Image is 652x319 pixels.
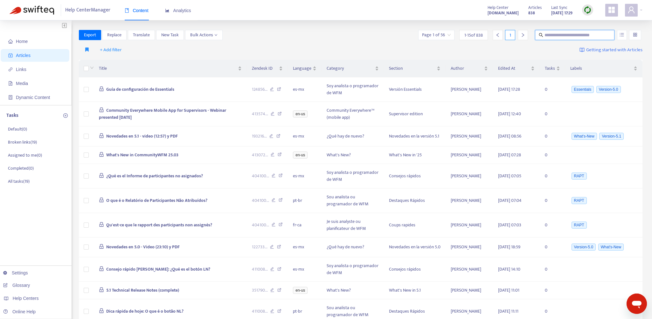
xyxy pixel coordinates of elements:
[498,287,519,294] span: [DATE] 11:01
[498,243,520,251] span: [DATE] 18:59
[322,126,384,146] td: ¿Qué hay de nuevo?
[498,86,520,93] span: [DATE] 17:28
[572,244,596,251] span: Version-5.0
[464,32,483,39] span: 1 - 15 of 838
[16,67,26,72] span: Links
[16,39,28,44] span: Home
[252,197,269,204] span: 404100 ...
[8,81,13,86] span: file-image
[620,32,624,37] span: unordered-list
[446,77,493,102] td: [PERSON_NAME]
[384,77,446,102] td: Versión Essentials
[572,86,594,93] span: Essentials
[572,133,597,140] span: What's-New
[252,86,267,93] span: 124856 ...
[498,266,520,273] span: [DATE] 14:10
[8,139,37,145] p: Broken links ( 19 )
[451,65,483,72] span: Author
[498,65,530,72] span: Edited At
[493,60,540,77] th: Edited At
[389,65,436,72] span: Section
[252,173,269,180] span: 404100 ...
[252,133,267,140] span: 193216 ...
[322,146,384,164] td: What's New?
[99,173,104,178] span: lock
[106,151,178,159] span: What's New in CommunityWFM 25.03
[8,53,13,58] span: account-book
[528,4,542,11] span: Articles
[488,10,519,17] strong: [DOMAIN_NAME]
[99,287,104,292] span: lock
[617,30,627,40] button: unordered-list
[498,132,521,140] span: [DATE] 08:56
[384,102,446,126] td: Supervisor edition
[322,213,384,237] td: Je suis analyste ou planificateur de WFM
[608,6,615,14] span: appstore
[99,222,104,227] span: lock
[540,164,565,188] td: 0
[185,30,223,40] button: Bulk Actionsdown
[446,282,493,299] td: [PERSON_NAME]
[8,126,27,132] p: Default ( 0 )
[528,10,535,17] strong: 838
[498,221,521,229] span: [DATE] 07:03
[322,257,384,282] td: Soy analista o programador de WFM
[156,30,184,40] button: New Task
[63,113,68,118] span: plus-circle
[540,60,565,77] th: Tasks
[99,133,104,138] span: lock
[252,244,267,251] span: 122733 ...
[572,197,587,204] span: RAPT
[505,30,515,40] div: 1
[327,65,374,72] span: Category
[99,86,104,91] span: lock
[8,178,30,185] p: All tasks ( 19 )
[106,308,184,315] span: Dica rápida de hoje: O que é o botão NL?
[293,65,311,72] span: Language
[540,257,565,282] td: 0
[99,65,237,72] span: Title
[384,237,446,258] td: Novedades en la versión 5.0
[8,67,13,72] span: link
[384,257,446,282] td: Consejos rápidos
[540,188,565,213] td: 0
[498,308,518,315] span: [DATE] 11:11
[252,266,268,273] span: 411008 ...
[252,287,268,294] span: 351790 ...
[165,8,191,13] span: Analytics
[288,257,322,282] td: es-mx
[288,77,322,102] td: es-mx
[322,60,384,77] th: Category
[161,32,179,39] span: New Task
[16,95,50,100] span: Dynamic Content
[288,188,322,213] td: pt-br
[446,213,493,237] td: [PERSON_NAME]
[6,112,18,119] p: Tasks
[106,197,207,204] span: O que é o Relatório de Participantes Não Atribuídos?
[99,266,104,271] span: lock
[584,6,592,14] img: sync.dc5367851b00ba804db3.png
[128,30,155,40] button: Translate
[125,8,129,13] span: book
[99,107,104,112] span: lock
[94,60,247,77] th: Title
[106,172,203,180] span: ¿Qué es el Informe de participantes no asignados?
[16,81,28,86] span: Media
[10,6,54,15] img: Swifteq
[252,65,278,72] span: Zendesk ID
[540,213,565,237] td: 0
[488,4,509,11] span: Help Center
[446,257,493,282] td: [PERSON_NAME]
[384,282,446,299] td: What's New in 5.1
[540,146,565,164] td: 0
[565,60,642,77] th: Labels
[3,283,30,288] a: Glossary
[214,33,218,37] span: down
[190,32,218,39] span: Bulk Actions
[288,237,322,258] td: es-mx
[384,126,446,146] td: Novedades en la versión 5.1
[106,287,179,294] span: 5.1 Technical Release Notes (complete)
[496,33,500,37] span: left
[252,222,269,229] span: 404100 ...
[446,146,493,164] td: [PERSON_NAME]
